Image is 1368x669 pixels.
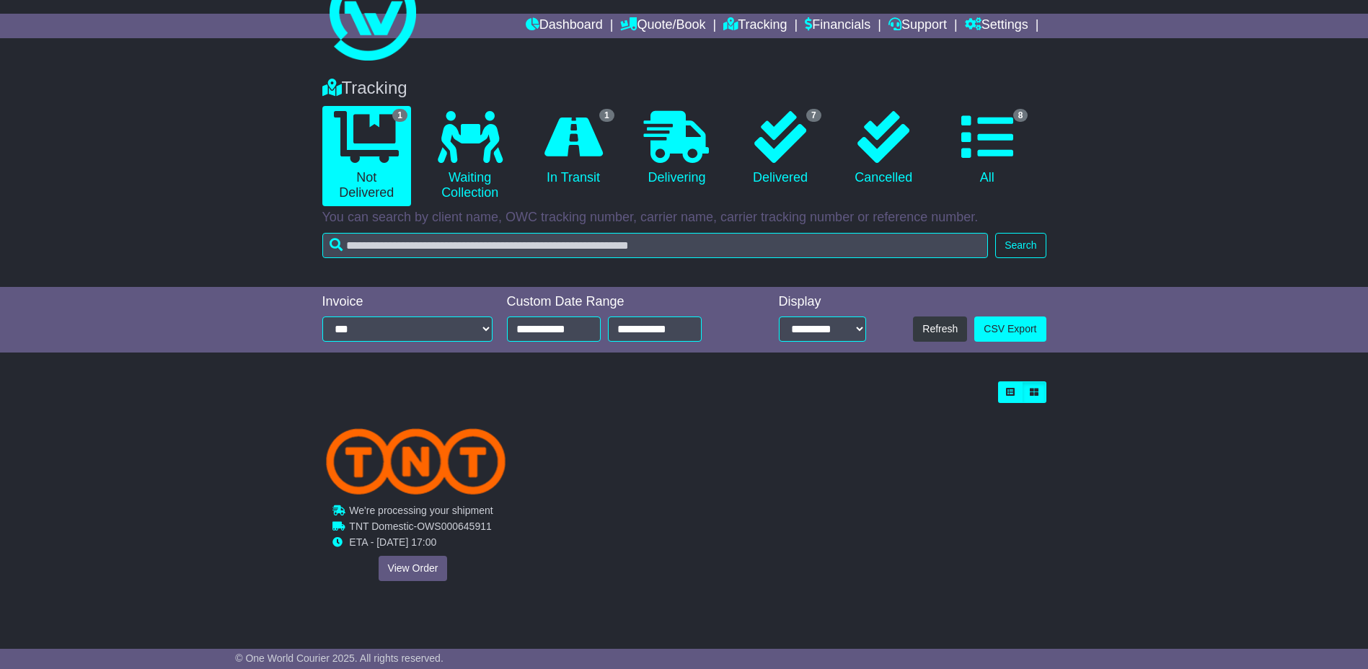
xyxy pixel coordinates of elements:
[965,14,1028,38] a: Settings
[943,106,1031,191] a: 8 All
[632,106,721,191] a: Delivering
[913,316,967,342] button: Refresh
[349,505,493,516] span: We're processing your shipment
[349,520,413,532] span: TNT Domestic
[349,520,493,536] td: -
[805,14,870,38] a: Financials
[417,520,492,532] span: OWS000645911
[507,294,738,310] div: Custom Date Range
[235,652,444,664] span: © One World Courier 2025. All rights reserved.
[888,14,947,38] a: Support
[392,109,407,122] span: 1
[995,233,1046,258] button: Search
[322,294,493,310] div: Invoice
[349,536,436,548] span: ETA - [DATE] 17:00
[529,106,617,191] a: 1 In Transit
[723,14,787,38] a: Tracking
[325,428,505,495] img: TNT_Domestic.png
[378,556,447,581] a: View Order
[974,316,1046,342] a: CSV Export
[315,78,1054,99] div: Tracking
[1013,109,1028,122] span: 8
[806,109,821,122] span: 7
[736,106,824,191] a: 7 Delivered
[322,210,1046,226] p: You can search by client name, OWC tracking number, carrier name, carrier tracking number or refe...
[322,106,411,206] a: 1 Not Delivered
[779,294,866,310] div: Display
[839,106,928,191] a: Cancelled
[620,14,705,38] a: Quote/Book
[425,106,514,206] a: Waiting Collection
[526,14,603,38] a: Dashboard
[599,109,614,122] span: 1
